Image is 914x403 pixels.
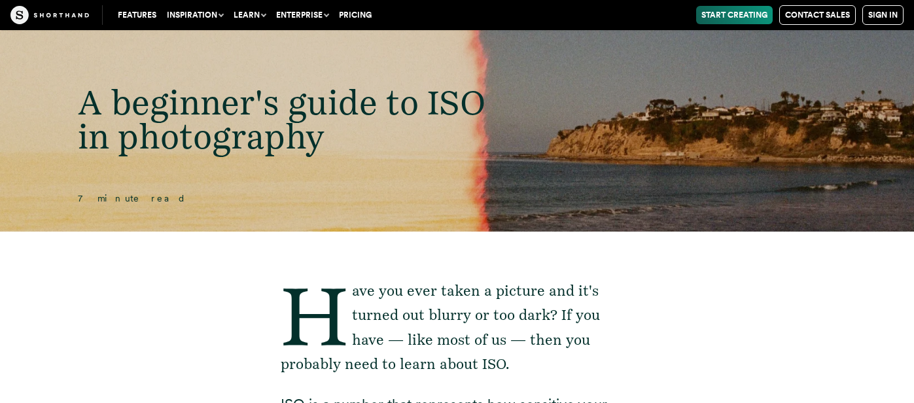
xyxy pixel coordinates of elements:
p: Have you ever taken a picture and it's turned out blurry or too dark? If you have — like most of ... [281,279,634,377]
a: Start Creating [696,6,773,24]
button: Learn [228,6,271,24]
button: Enterprise [271,6,334,24]
a: Features [113,6,162,24]
span: A beginner's guide to ISO in photography [78,81,485,158]
span: 7 minute read [78,193,186,203]
a: Sign in [862,5,904,25]
button: Inspiration [162,6,228,24]
a: Pricing [334,6,377,24]
img: The Craft [10,6,89,24]
a: Contact Sales [779,5,856,25]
